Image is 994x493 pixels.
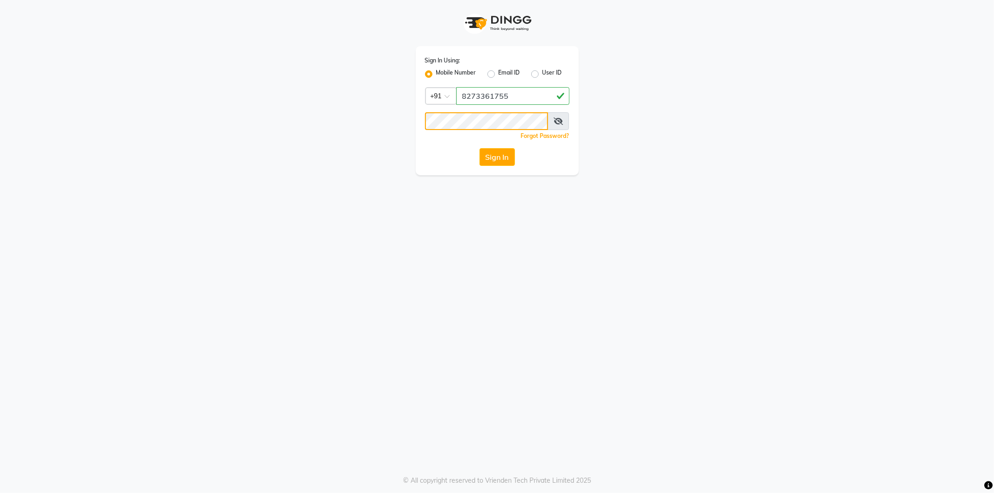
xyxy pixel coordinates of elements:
[460,9,535,37] img: logo1.svg
[542,68,562,80] label: User ID
[480,148,515,166] button: Sign In
[521,132,569,139] a: Forgot Password?
[425,112,548,130] input: Username
[456,87,569,105] input: Username
[436,68,476,80] label: Mobile Number
[499,68,520,80] label: Email ID
[425,56,460,65] label: Sign In Using:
